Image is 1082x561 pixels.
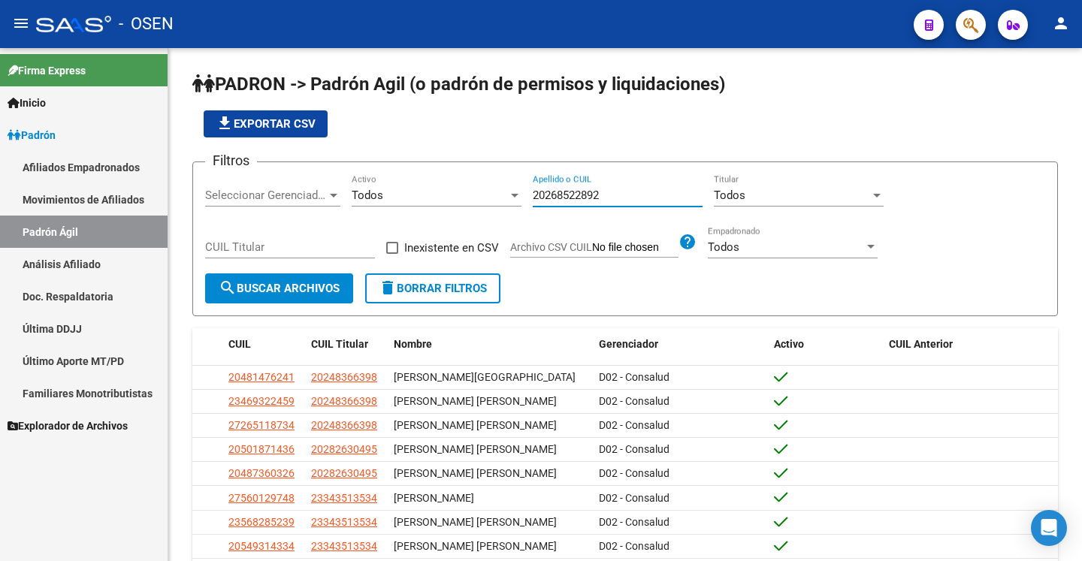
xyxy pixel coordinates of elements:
[379,279,397,297] mat-icon: delete
[1052,14,1070,32] mat-icon: person
[599,516,669,528] span: D02 - Consalud
[394,338,432,350] span: Nombre
[593,328,768,360] datatable-header-cell: Gerenciador
[599,371,669,383] span: D02 - Consalud
[714,189,745,202] span: Todos
[592,241,679,255] input: Archivo CSV CUIL
[204,110,328,137] button: Exportar CSV
[228,371,295,383] span: 20481476241
[222,328,305,360] datatable-header-cell: CUIL
[219,279,237,297] mat-icon: search
[599,338,658,350] span: Gerenciador
[889,338,953,350] span: CUIL Anterior
[599,419,669,431] span: D02 - Consalud
[311,443,377,455] span: 20282630495
[311,419,377,431] span: 20248366398
[8,62,86,79] span: Firma Express
[388,328,593,360] datatable-header-cell: Nombre
[311,516,377,528] span: 23343513534
[510,241,592,253] span: Archivo CSV CUIL
[228,443,295,455] span: 20501871436
[219,282,340,295] span: Buscar Archivos
[394,540,557,552] span: [PERSON_NAME] [PERSON_NAME]
[311,540,377,552] span: 23343513534
[679,233,697,251] mat-icon: help
[394,443,557,455] span: [PERSON_NAME] [PERSON_NAME]
[228,467,295,479] span: 20487360326
[774,338,804,350] span: Activo
[379,282,487,295] span: Borrar Filtros
[365,273,500,303] button: Borrar Filtros
[8,95,46,111] span: Inicio
[599,467,669,479] span: D02 - Consalud
[311,467,377,479] span: 20282630495
[394,419,557,431] span: [PERSON_NAME] [PERSON_NAME]
[311,492,377,504] span: 23343513534
[394,395,557,407] span: [PERSON_NAME] [PERSON_NAME]
[8,418,128,434] span: Explorador de Archivos
[228,540,295,552] span: 20549314334
[1031,510,1067,546] div: Open Intercom Messenger
[228,516,295,528] span: 23568285239
[394,516,557,528] span: [PERSON_NAME] [PERSON_NAME]
[708,240,739,254] span: Todos
[394,492,474,504] span: [PERSON_NAME]
[228,492,295,504] span: 27560129748
[311,338,368,350] span: CUIL Titular
[352,189,383,202] span: Todos
[216,117,316,131] span: Exportar CSV
[311,395,377,407] span: 20248366398
[883,328,1058,360] datatable-header-cell: CUIL Anterior
[404,239,499,257] span: Inexistente en CSV
[599,395,669,407] span: D02 - Consalud
[192,74,725,95] span: PADRON -> Padrón Agil (o padrón de permisos y liquidaciones)
[768,328,883,360] datatable-header-cell: Activo
[228,395,295,407] span: 23469322459
[228,419,295,431] span: 27265118734
[394,467,557,479] span: [PERSON_NAME] [PERSON_NAME]
[599,540,669,552] span: D02 - Consalud
[205,150,257,171] h3: Filtros
[119,8,174,41] span: - OSEN
[205,273,353,303] button: Buscar Archivos
[311,371,377,383] span: 20248366398
[599,492,669,504] span: D02 - Consalud
[216,114,234,132] mat-icon: file_download
[394,371,576,383] span: [PERSON_NAME][GEOGRAPHIC_DATA]
[305,328,388,360] datatable-header-cell: CUIL Titular
[228,338,251,350] span: CUIL
[8,127,56,143] span: Padrón
[205,189,327,202] span: Seleccionar Gerenciador
[599,443,669,455] span: D02 - Consalud
[12,14,30,32] mat-icon: menu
